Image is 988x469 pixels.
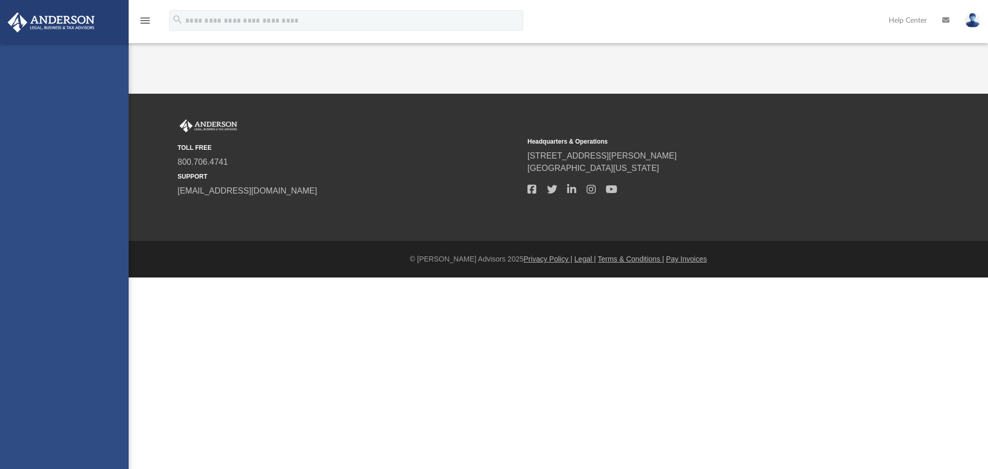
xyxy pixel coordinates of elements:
a: [GEOGRAPHIC_DATA][US_STATE] [527,164,659,172]
a: Legal | [574,255,596,263]
small: Headquarters & Operations [527,137,870,146]
small: TOLL FREE [178,143,520,152]
a: 800.706.4741 [178,158,228,166]
a: Pay Invoices [666,255,707,263]
a: Privacy Policy | [524,255,573,263]
a: Terms & Conditions | [598,255,664,263]
img: User Pic [965,13,980,28]
div: © [PERSON_NAME] Advisors 2025 [129,254,988,265]
i: search [172,14,183,25]
a: menu [139,20,151,27]
a: [EMAIL_ADDRESS][DOMAIN_NAME] [178,186,317,195]
small: SUPPORT [178,172,520,181]
img: Anderson Advisors Platinum Portal [178,119,239,133]
img: Anderson Advisors Platinum Portal [5,12,98,32]
a: [STREET_ADDRESS][PERSON_NAME] [527,151,677,160]
i: menu [139,14,151,27]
